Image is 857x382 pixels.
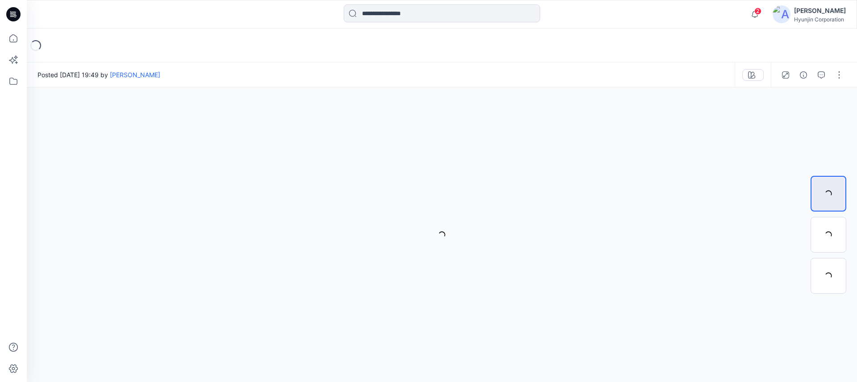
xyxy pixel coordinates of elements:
button: Details [796,68,811,82]
span: 2 [754,8,761,15]
div: [PERSON_NAME] [794,5,846,16]
span: Posted [DATE] 19:49 by [37,70,160,79]
img: avatar [773,5,790,23]
a: [PERSON_NAME] [110,71,160,79]
div: Hyunjin Corporation [794,16,846,23]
